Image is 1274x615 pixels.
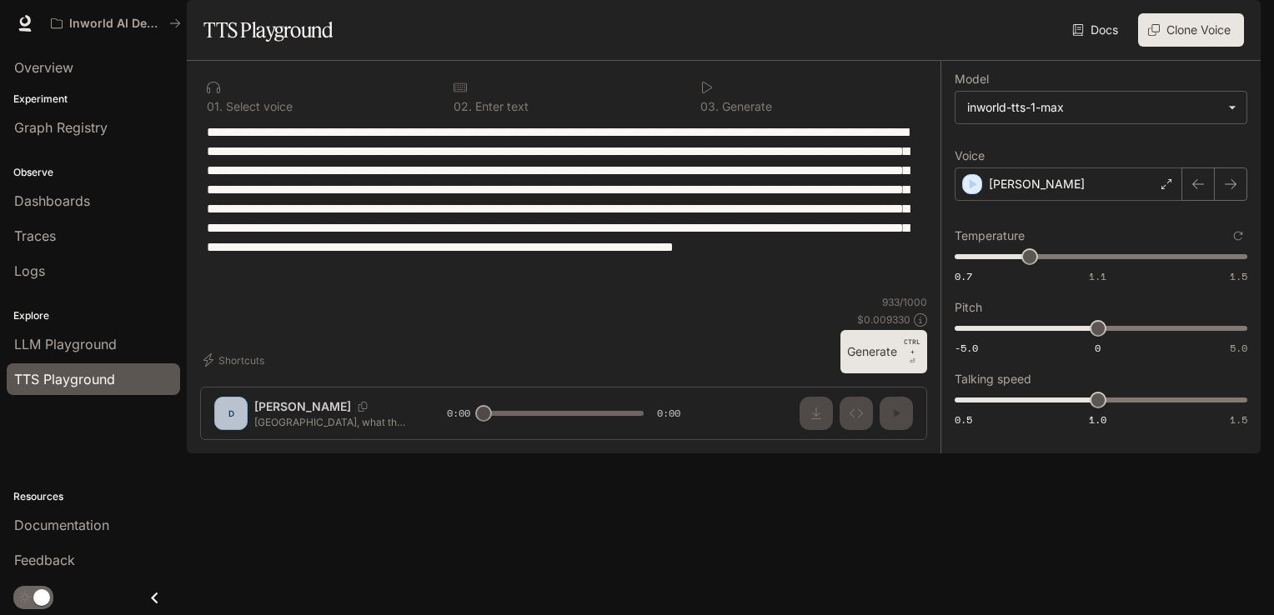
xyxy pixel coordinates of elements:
[989,176,1085,192] p: [PERSON_NAME]
[43,7,188,40] button: All workspaces
[955,230,1025,242] p: Temperature
[472,101,529,112] p: Enter text
[203,13,333,47] h1: TTS Playground
[904,337,920,357] p: CTRL +
[207,101,223,112] p: 0 1 .
[955,341,978,355] span: -5.0
[223,101,293,112] p: Select voice
[1089,269,1106,283] span: 1.1
[1069,13,1125,47] a: Docs
[69,17,163,31] p: Inworld AI Demos
[719,101,772,112] p: Generate
[904,337,920,367] p: ⏎
[1230,412,1247,427] span: 1.5
[967,99,1220,116] div: inworld-tts-1-max
[454,101,472,112] p: 0 2 .
[1095,341,1101,355] span: 0
[1089,412,1106,427] span: 1.0
[1229,227,1247,245] button: Reset to default
[700,101,719,112] p: 0 3 .
[955,150,985,162] p: Voice
[955,373,1031,385] p: Talking speed
[1138,13,1244,47] button: Clone Voice
[955,412,972,427] span: 0.5
[200,347,271,373] button: Shortcuts
[955,73,989,85] p: Model
[1230,269,1247,283] span: 1.5
[955,302,982,313] p: Pitch
[840,330,927,373] button: GenerateCTRL +⏎
[1230,341,1247,355] span: 5.0
[955,92,1246,123] div: inworld-tts-1-max
[955,269,972,283] span: 0.7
